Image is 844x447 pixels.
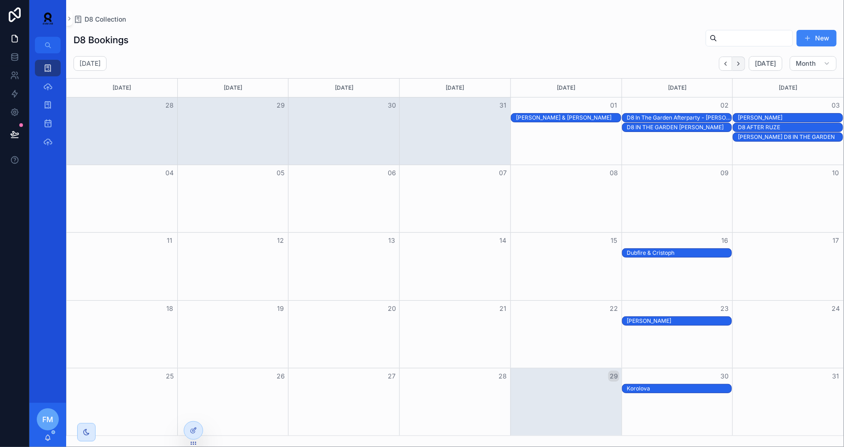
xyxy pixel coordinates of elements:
[627,385,732,392] div: Korolova
[738,133,843,141] div: FISHER D8 IN THE GARDEN
[719,235,730,246] button: 16
[164,303,176,314] button: 18
[627,123,732,132] div: D8 IN THE GARDEN CHRIS STUSSY
[830,100,841,111] button: 03
[386,167,397,178] button: 06
[719,371,730,382] button: 30
[608,303,619,314] button: 22
[512,79,620,97] div: [DATE]
[275,167,286,178] button: 05
[719,57,732,71] button: Back
[386,100,397,111] button: 30
[497,235,508,246] button: 14
[74,15,126,24] a: D8 Collection
[790,56,837,71] button: Month
[516,114,621,122] div: Kevin & Perry
[74,34,129,46] h1: D8 Bookings
[830,167,841,178] button: 10
[623,79,731,97] div: [DATE]
[627,249,732,257] div: Dubfire & Cristoph
[732,57,745,71] button: Next
[627,317,732,325] div: Jay Lumen
[497,100,508,111] button: 31
[386,371,397,382] button: 27
[627,124,732,131] div: D8 IN THE GARDEN [PERSON_NAME]
[68,79,176,97] div: [DATE]
[627,249,732,257] div: Dubfire & Cristoph
[386,235,397,246] button: 13
[608,167,619,178] button: 08
[497,371,508,382] button: 28
[627,114,732,121] div: D8 In The Garden Afterparty - [PERSON_NAME]
[164,167,176,178] button: 04
[830,235,841,246] button: 17
[66,78,844,436] div: Month View
[608,100,619,111] button: 01
[275,235,286,246] button: 12
[85,15,126,24] span: D8 Collection
[164,235,176,246] button: 11
[796,59,816,68] span: Month
[719,167,730,178] button: 09
[627,114,732,122] div: D8 In The Garden Afterparty - Chloe Caillet
[749,56,782,71] button: [DATE]
[275,371,286,382] button: 26
[42,414,53,425] span: FM
[719,303,730,314] button: 23
[830,303,841,314] button: 24
[290,79,398,97] div: [DATE]
[164,100,176,111] button: 28
[738,133,843,141] div: [PERSON_NAME] D8 IN THE GARDEN
[497,303,508,314] button: 21
[79,59,101,68] h2: [DATE]
[719,100,730,111] button: 02
[29,53,66,162] div: scrollable content
[164,371,176,382] button: 25
[386,303,397,314] button: 20
[275,100,286,111] button: 29
[516,114,621,121] div: [PERSON_NAME] & [PERSON_NAME]
[275,303,286,314] button: 19
[738,114,843,121] div: [PERSON_NAME]
[37,11,59,26] img: App logo
[627,384,732,393] div: Korolova
[734,79,842,97] div: [DATE]
[401,79,509,97] div: [DATE]
[179,79,287,97] div: [DATE]
[738,123,843,132] div: D8 AFTER RUZE
[830,371,841,382] button: 31
[738,124,843,131] div: D8 AFTER RUZE
[738,114,843,122] div: NIC FANCULLI
[627,317,732,325] div: [PERSON_NAME]
[497,167,508,178] button: 07
[755,59,776,68] span: [DATE]
[797,30,837,46] button: New
[608,371,619,382] button: 29
[608,235,619,246] button: 15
